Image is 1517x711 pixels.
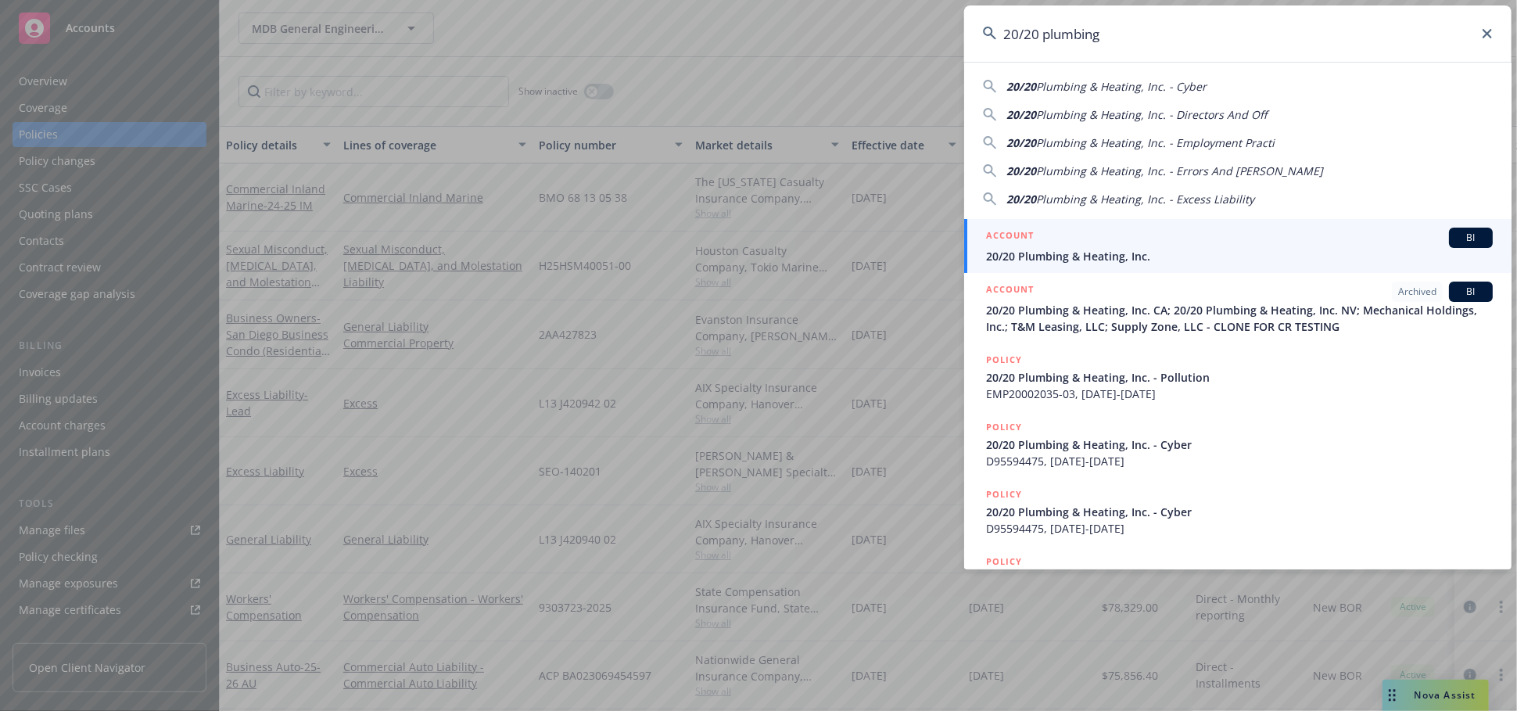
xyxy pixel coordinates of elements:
[1036,192,1254,206] span: Plumbing & Heating, Inc. - Excess Liability
[1006,163,1036,178] span: 20/20
[986,453,1493,469] span: D95594475, [DATE]-[DATE]
[986,436,1493,453] span: 20/20 Plumbing & Heating, Inc. - Cyber
[986,419,1022,435] h5: POLICY
[986,369,1493,386] span: 20/20 Plumbing & Heating, Inc. - Pollution
[964,5,1512,62] input: Search...
[964,273,1512,343] a: ACCOUNTArchivedBI20/20 Plumbing & Heating, Inc. CA; 20/20 Plumbing & Heating, Inc. NV; Mechanical...
[964,343,1512,411] a: POLICY20/20 Plumbing & Heating, Inc. - PollutionEMP20002035-03, [DATE]-[DATE]
[1006,135,1036,150] span: 20/20
[986,302,1493,335] span: 20/20 Plumbing & Heating, Inc. CA; 20/20 Plumbing & Heating, Inc. NV; Mechanical Holdings, Inc.; ...
[986,520,1493,537] span: D95594475, [DATE]-[DATE]
[1398,285,1436,299] span: Archived
[986,554,1022,569] h5: POLICY
[986,282,1034,300] h5: ACCOUNT
[1455,231,1487,245] span: BI
[1036,163,1323,178] span: Plumbing & Heating, Inc. - Errors And [PERSON_NAME]
[964,545,1512,612] a: POLICY
[986,228,1034,246] h5: ACCOUNT
[1006,79,1036,94] span: 20/20
[986,386,1493,402] span: EMP20002035-03, [DATE]-[DATE]
[1036,107,1267,122] span: Plumbing & Heating, Inc. - Directors And Off
[1455,285,1487,299] span: BI
[964,411,1512,478] a: POLICY20/20 Plumbing & Heating, Inc. - CyberD95594475, [DATE]-[DATE]
[986,504,1493,520] span: 20/20 Plumbing & Heating, Inc. - Cyber
[1036,79,1207,94] span: Plumbing & Heating, Inc. - Cyber
[964,219,1512,273] a: ACCOUNTBI20/20 Plumbing & Heating, Inc.
[1006,192,1036,206] span: 20/20
[964,478,1512,545] a: POLICY20/20 Plumbing & Heating, Inc. - CyberD95594475, [DATE]-[DATE]
[1006,107,1036,122] span: 20/20
[986,352,1022,368] h5: POLICY
[1036,135,1275,150] span: Plumbing & Heating, Inc. - Employment Practi
[986,248,1493,264] span: 20/20 Plumbing & Heating, Inc.
[986,487,1022,502] h5: POLICY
